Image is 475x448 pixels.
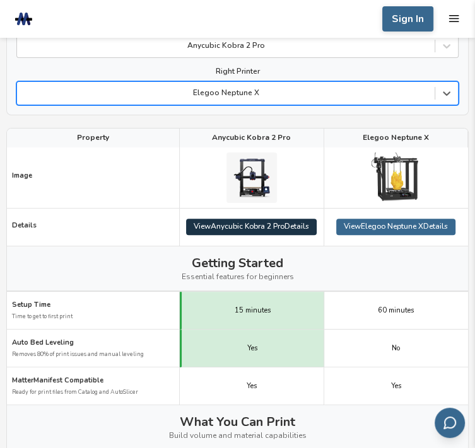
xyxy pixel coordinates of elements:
[12,389,174,395] span: Ready for print files from Catalog and AutoSlicer
[169,432,307,440] span: Build volume and material capabilities
[12,377,174,385] span: MatterManifest Compatible
[16,67,459,76] label: Right Printer
[336,219,455,235] a: ViewElegoo Neptune XDetails
[12,222,174,230] span: Details
[378,307,414,315] span: 60 minutes
[77,134,109,142] span: Property
[12,301,174,309] span: Setup Time
[186,219,317,235] a: ViewAnycubic Kobra 2 ProDetails
[23,40,26,52] input: Anycubic Kobra 2 Pro
[226,152,277,203] img: Anycubic Kobra 2 Pro
[382,6,433,32] button: Sign In
[363,134,429,142] span: Elegoo Neptune X
[192,256,283,270] span: Getting Started
[180,415,295,429] span: What You Can Print
[247,382,257,391] span: Yes
[392,345,400,353] span: No
[435,408,465,438] button: Send feedback via email
[212,134,291,142] span: Anycubic Kobra 2 Pro
[12,172,174,180] span: Image
[247,345,257,353] span: Yes
[235,307,271,315] span: 15 minutes
[448,13,460,25] button: mobile navigation menu
[371,152,421,203] img: Elegoo Neptune X
[182,273,294,282] span: Essential features for beginners
[391,382,401,391] span: Yes
[12,351,174,357] span: Removes 80% of print issues and manual leveling
[12,313,174,319] span: Time to get to first print
[12,339,174,347] span: Auto Bed Leveling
